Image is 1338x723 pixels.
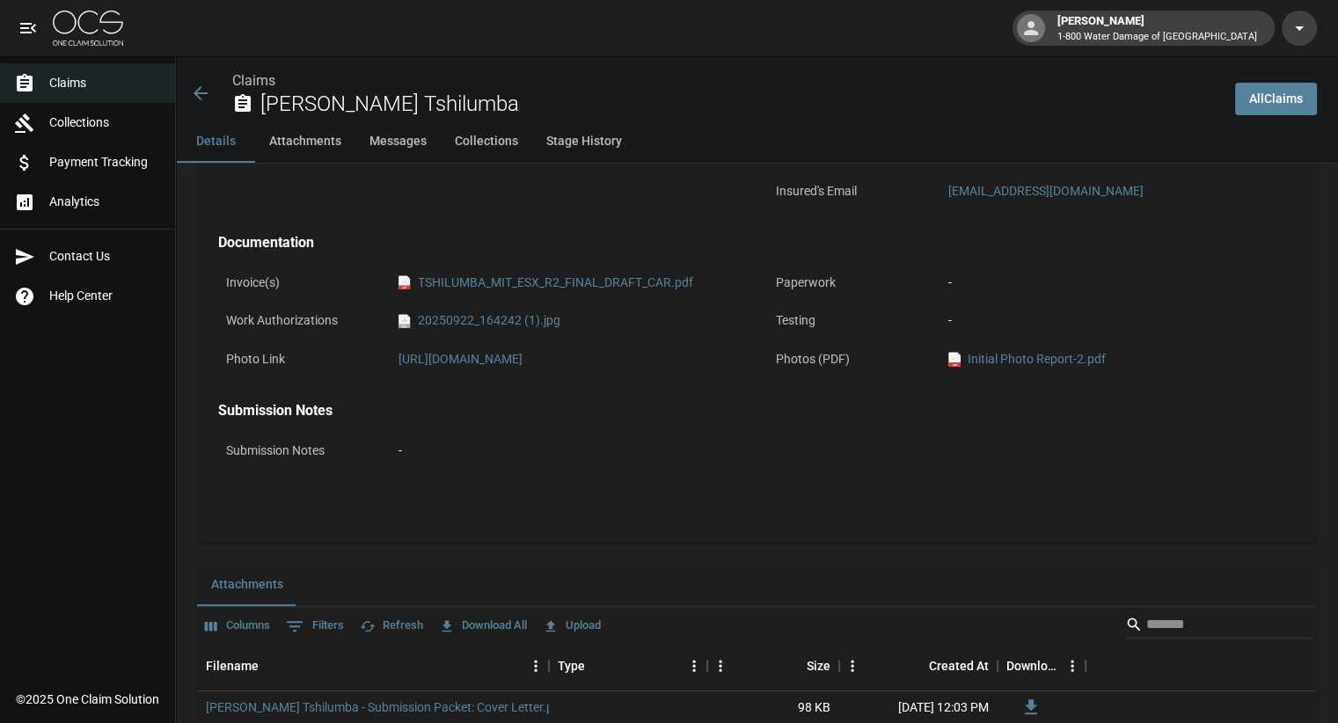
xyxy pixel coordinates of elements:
p: Photo Link [218,342,377,376]
div: Size [807,641,830,690]
p: 1-800 Water Damage of [GEOGRAPHIC_DATA] [1057,30,1257,45]
button: Download All [435,612,531,639]
div: Size [707,641,839,690]
button: Messages [355,120,441,163]
button: Show filters [281,612,348,640]
p: Photos (PDF) [768,342,926,376]
button: Attachments [255,120,355,163]
div: anchor tabs [176,120,1338,163]
div: Type [558,641,585,690]
h2: [PERSON_NAME] Tshilumba [260,91,1221,117]
div: Created At [839,641,998,690]
div: - [948,274,1289,292]
p: Submission Notes [218,434,377,468]
p: Work Authorizations [218,303,377,338]
a: [URL][DOMAIN_NAME] [398,352,523,366]
div: Filename [206,641,259,690]
a: pdfInitial Photo Report-2.pdf [948,350,1106,369]
div: Filename [197,641,549,690]
span: Help Center [49,287,161,305]
img: ocs-logo-white-transparent.png [53,11,123,46]
button: Menu [681,653,707,679]
div: © 2025 One Claim Solution [16,690,159,708]
p: Paperwork [768,266,926,300]
button: Refresh [355,612,428,639]
nav: breadcrumb [232,70,1221,91]
p: Insured's Email [768,174,926,208]
span: Contact Us [49,247,161,266]
a: pdfTSHILUMBA_MIT_ESX_R2_FINAL_DRAFT_CAR.pdf [398,274,693,292]
h4: Documentation [218,234,1296,252]
button: Details [176,120,255,163]
button: open drawer [11,11,46,46]
div: Type [549,641,707,690]
div: Download [1006,641,1059,690]
span: Claims [49,74,161,92]
button: Collections [441,120,532,163]
div: Download [998,641,1086,690]
a: [PERSON_NAME] Tshilumba - Submission Packet: Cover Letter.pdf [206,698,565,716]
p: Testing [768,303,926,338]
span: Analytics [49,193,161,211]
div: - [948,311,1289,330]
a: [EMAIL_ADDRESS][DOMAIN_NAME] [948,184,1144,198]
a: jpg20250922_164242 (1).jpg [398,311,560,330]
button: Menu [523,653,549,679]
button: Upload [538,612,605,639]
div: Created At [929,641,989,690]
button: Menu [707,653,734,679]
a: AllClaims [1235,83,1317,115]
button: Menu [1059,653,1086,679]
button: Attachments [197,564,297,606]
button: Select columns [201,612,274,639]
span: Payment Tracking [49,153,161,172]
div: Search [1125,610,1313,642]
h4: Submission Notes [218,402,1296,420]
span: Collections [49,113,161,132]
button: Menu [839,653,866,679]
button: Stage History [532,120,636,163]
p: Invoice(s) [218,266,377,300]
div: - [398,442,1288,460]
div: [PERSON_NAME] [1050,12,1264,44]
div: related-list tabs [197,564,1317,606]
a: Claims [232,72,275,89]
